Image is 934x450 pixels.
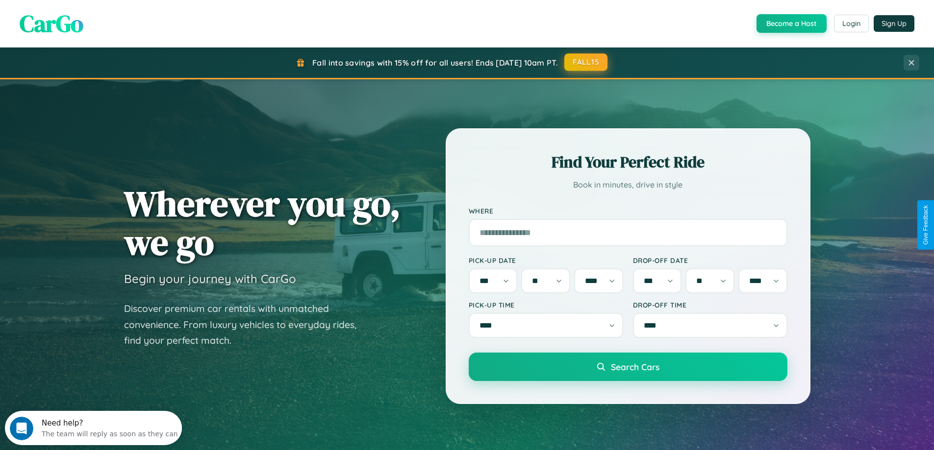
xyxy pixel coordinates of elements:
[4,4,182,31] div: Open Intercom Messenger
[37,8,173,16] div: Need help?
[312,58,558,68] span: Fall into savings with 15% off for all users! Ends [DATE] 10am PT.
[834,15,869,32] button: Login
[922,205,929,245] div: Give Feedback
[469,353,787,381] button: Search Cars
[757,14,827,33] button: Become a Host
[611,361,659,372] span: Search Cars
[469,256,623,264] label: Pick-up Date
[633,301,787,309] label: Drop-off Time
[37,16,173,26] div: The team will reply as soon as they can
[633,256,787,264] label: Drop-off Date
[564,53,607,71] button: FALL15
[10,417,33,440] iframe: Intercom live chat
[469,301,623,309] label: Pick-up Time
[874,15,914,32] button: Sign Up
[469,151,787,173] h2: Find Your Perfect Ride
[124,301,369,349] p: Discover premium car rentals with unmatched convenience. From luxury vehicles to everyday rides, ...
[469,178,787,192] p: Book in minutes, drive in style
[20,7,83,40] span: CarGo
[469,207,787,215] label: Where
[5,411,182,445] iframe: Intercom live chat discovery launcher
[124,184,401,261] h1: Wherever you go, we go
[124,271,296,286] h3: Begin your journey with CarGo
